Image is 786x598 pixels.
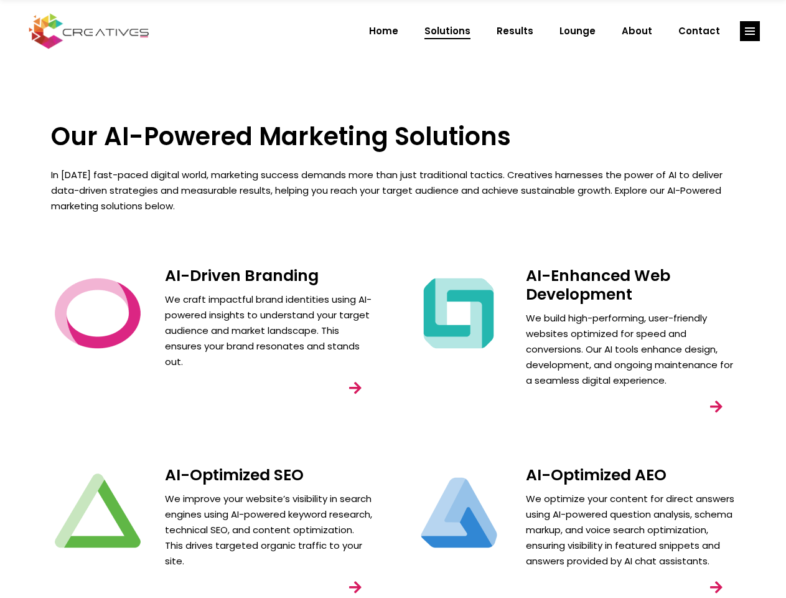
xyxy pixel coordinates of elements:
a: AI-Optimized SEO [165,464,304,486]
span: Home [369,15,398,47]
p: We improve your website’s visibility in search engines using AI-powered keyword research, technic... [165,491,375,569]
p: We build high-performing, user-friendly websites optimized for speed and conversions. Our AI tool... [526,310,736,388]
span: Results [497,15,533,47]
p: In [DATE] fast-paced digital world, marketing success demands more than just traditional tactics.... [51,167,736,214]
a: link [338,371,373,406]
a: link [740,21,760,41]
a: Contact [665,15,733,47]
a: AI-Optimized AEO [526,464,667,486]
a: link [699,389,734,424]
p: We craft impactful brand identities using AI-powered insights to understand your target audience ... [165,292,375,369]
span: Lounge [559,15,596,47]
h3: Our AI-Powered Marketing Solutions [51,121,736,151]
span: About [622,15,652,47]
a: Solutions [411,15,484,47]
img: Creatives | Solutions [51,267,144,360]
span: Solutions [424,15,470,47]
a: Lounge [546,15,609,47]
a: Results [484,15,546,47]
a: Home [356,15,411,47]
img: Creatives | Solutions [51,466,144,559]
p: We optimize your content for direct answers using AI-powered question analysis, schema markup, an... [526,491,736,569]
span: Contact [678,15,720,47]
a: AI-Driven Branding [165,265,319,287]
a: AI-Enhanced Web Development [526,265,670,305]
img: Creatives | Solutions [412,267,505,360]
img: Creatives [26,12,152,50]
img: Creatives | Solutions [412,466,505,559]
a: About [609,15,665,47]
